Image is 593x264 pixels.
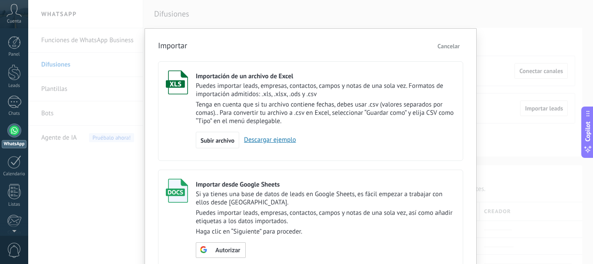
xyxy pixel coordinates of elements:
[2,83,27,89] div: Leads
[196,227,455,236] p: Haga clic en “Siguiente” para proceder.
[438,42,460,50] span: Cancelar
[583,121,592,141] span: Copilot
[196,209,455,225] p: Puedes importar leads, empresas, contactos, campos y notas de una sola vez, así como añadir etiqu...
[2,171,27,177] div: Calendario
[2,202,27,207] div: Listas
[2,140,26,148] div: WhatsApp
[196,100,455,125] p: Tenga en cuenta que si tu archivo contiene fechas, debes usar .csv (valores separados por comas)....
[2,52,27,57] div: Panel
[196,180,455,189] div: Importar desde Google Sheets
[215,247,240,254] span: Autorizar
[196,82,455,98] p: Puedes importar leads, empresas, contactos, campos y notas de una sola vez. Formatos de importaci...
[7,19,21,24] span: Cuenta
[196,72,455,80] div: Importación de un archivo de Excel
[158,40,187,53] h3: Importar
[2,111,27,117] div: Chats
[239,136,296,144] a: Descargar ejemplo
[434,40,463,53] button: Cancelar
[196,190,455,207] p: Si ya tienes una base de datos de leads en Google Sheets, es fácil empezar a trabajar con ellos d...
[201,137,234,144] span: Subir archivo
